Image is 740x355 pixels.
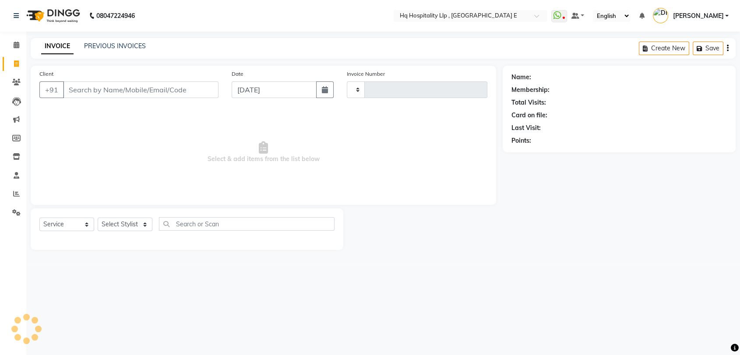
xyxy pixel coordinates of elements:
[159,217,335,231] input: Search or Scan
[347,70,385,78] label: Invoice Number
[41,39,74,54] a: INVOICE
[84,42,146,50] a: PREVIOUS INVOICES
[39,70,53,78] label: Client
[39,81,64,98] button: +91
[511,73,531,82] div: Name:
[673,11,723,21] span: [PERSON_NAME]
[693,42,723,55] button: Save
[511,136,531,145] div: Points:
[232,70,243,78] label: Date
[39,109,487,196] span: Select & add items from the list below
[511,111,547,120] div: Card on file:
[653,8,668,23] img: DIPALI
[639,42,689,55] button: Create New
[63,81,218,98] input: Search by Name/Mobile/Email/Code
[96,4,135,28] b: 08047224946
[511,123,541,133] div: Last Visit:
[511,98,546,107] div: Total Visits:
[511,85,550,95] div: Membership:
[22,4,82,28] img: logo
